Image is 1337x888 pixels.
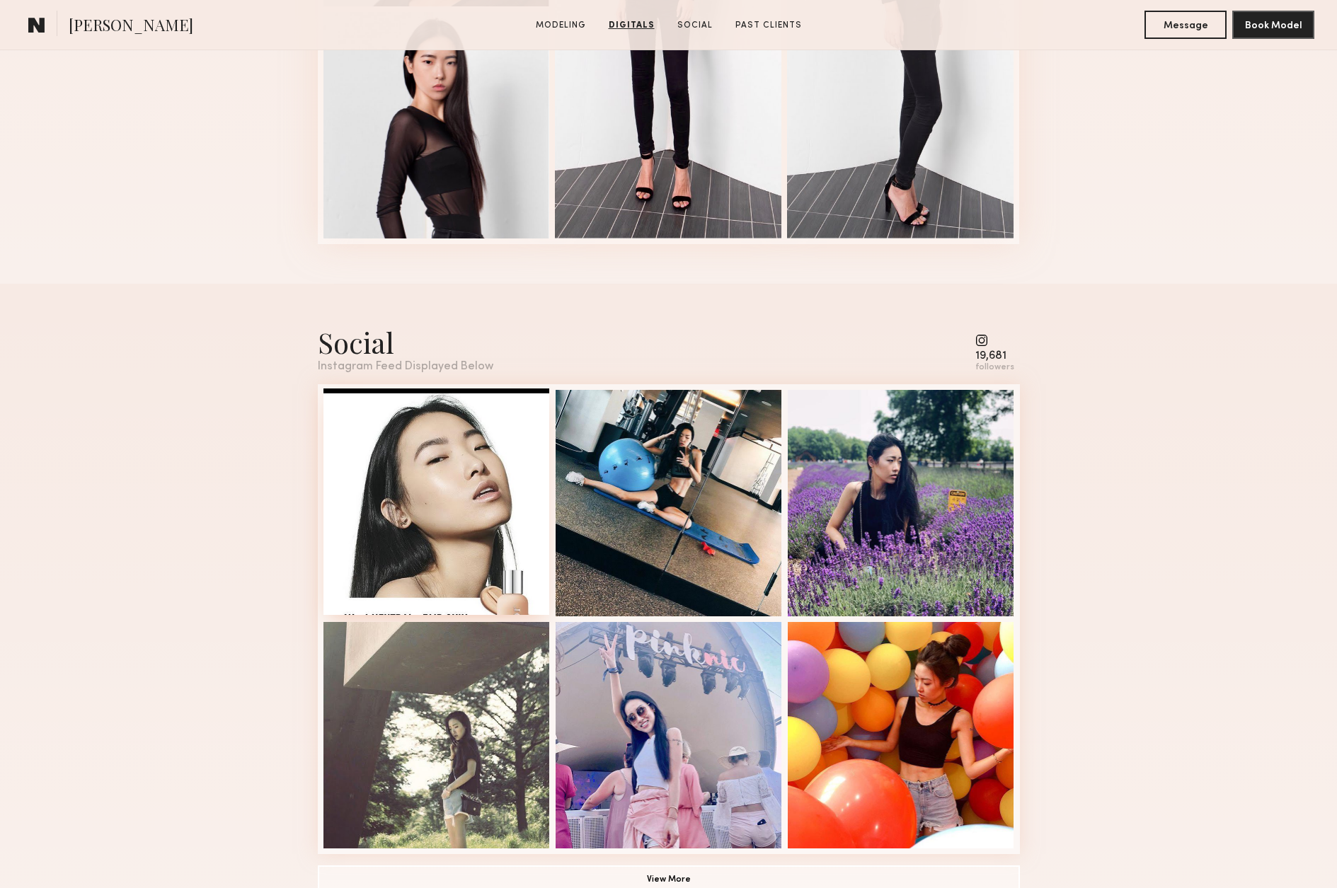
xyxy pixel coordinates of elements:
[318,323,493,361] div: Social
[1144,11,1227,39] button: Message
[975,351,1014,362] div: 19,681
[730,19,808,32] a: Past Clients
[1232,18,1314,30] a: Book Model
[1232,11,1314,39] button: Book Model
[603,19,660,32] a: Digitals
[672,19,718,32] a: Social
[69,14,193,39] span: [PERSON_NAME]
[318,361,493,373] div: Instagram Feed Displayed Below
[975,362,1014,373] div: followers
[530,19,592,32] a: Modeling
